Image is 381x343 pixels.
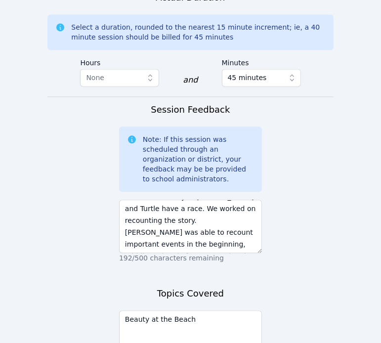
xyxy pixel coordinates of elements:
[157,287,224,300] h3: Topics Covered
[228,72,267,84] span: 45 minutes
[143,134,254,184] div: Note: If this session was scheduled through an organization or district, your feedback may be be ...
[71,22,325,42] div: Select a duration, rounded to the nearest 15 minute increment; ie, a 40 minute session should be ...
[86,74,104,82] span: None
[222,54,301,69] label: Minutes
[119,200,262,253] textarea: [PERSON_NAME] did an amazing job [DATE]! She worked hard and particpated in the given tasks. We f...
[80,54,159,69] label: Hours
[183,74,198,86] div: and
[222,69,301,86] button: 45 minutes
[119,253,262,263] p: 192/500 characters remaining
[151,103,230,117] h3: Session Feedback
[80,69,159,86] button: None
